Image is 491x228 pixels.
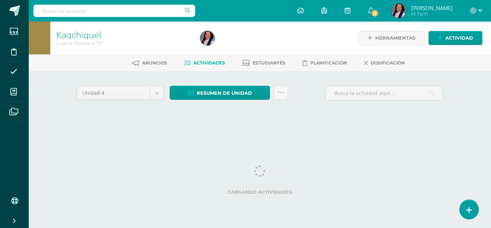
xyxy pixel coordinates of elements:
span: Resumen de unidad [197,86,252,100]
span: Planificación [310,60,347,66]
img: f462a79cdc2247d5a0d3055b91035c57.png [200,31,215,45]
span: Mi Perfil [411,11,453,17]
span: Unidad 4 [82,86,144,100]
a: Dosificación [364,57,405,69]
span: Anuncios [142,60,167,66]
a: Actividad [428,31,482,45]
span: 4 [371,9,379,17]
label: Cargando actividades [77,189,443,195]
div: Cuarto Primaria 'B' [56,40,192,46]
input: Busca un usuario... [33,5,195,17]
span: Actividad [445,31,473,45]
span: Estudiantes [253,60,285,66]
a: Resumen de unidad [170,86,270,100]
a: Planificación [303,57,347,69]
a: Anuncios [132,57,167,69]
a: Actividades [184,57,225,69]
span: Actividades [193,60,225,66]
a: Kaqchiquel [56,28,101,41]
a: Unidad 4 [77,86,164,100]
input: Busca la actividad aquí... [325,86,443,100]
a: Herramientas [358,31,425,45]
span: Herramientas [375,31,416,45]
a: Estudiantes [242,57,285,69]
h1: Kaqchiquel [56,30,192,40]
span: Dosificación [371,60,405,66]
span: [PERSON_NAME] [411,4,453,12]
img: f462a79cdc2247d5a0d3055b91035c57.png [391,4,406,18]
